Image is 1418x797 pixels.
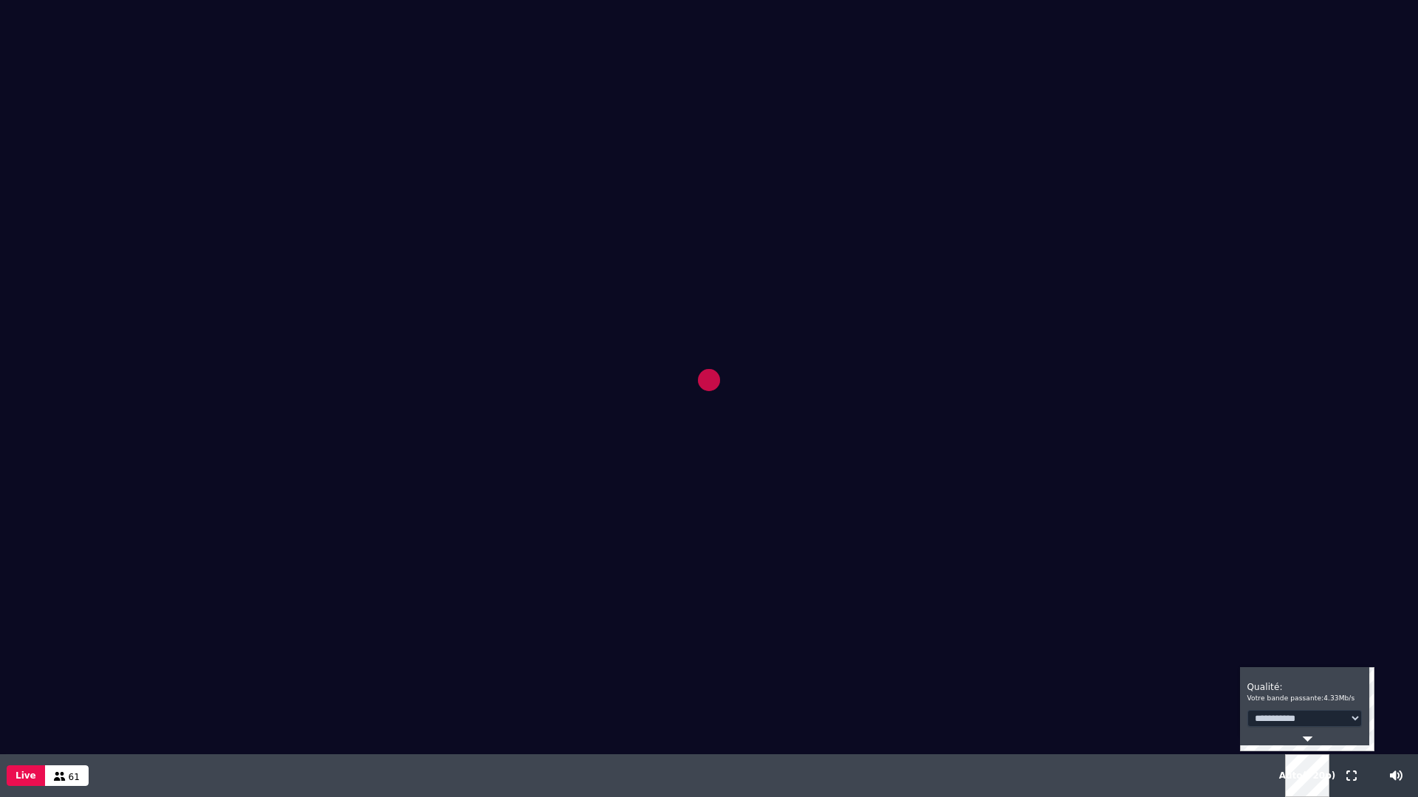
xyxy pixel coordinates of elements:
[69,772,80,782] span: 61
[1247,694,1355,702] span: Votre bande passante : 4.33 Mb/s
[1276,754,1338,797] button: Auto(720p)
[1279,770,1335,781] span: Auto ( 720 p)
[7,765,45,786] button: Live
[1247,674,1362,704] div: Qualité :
